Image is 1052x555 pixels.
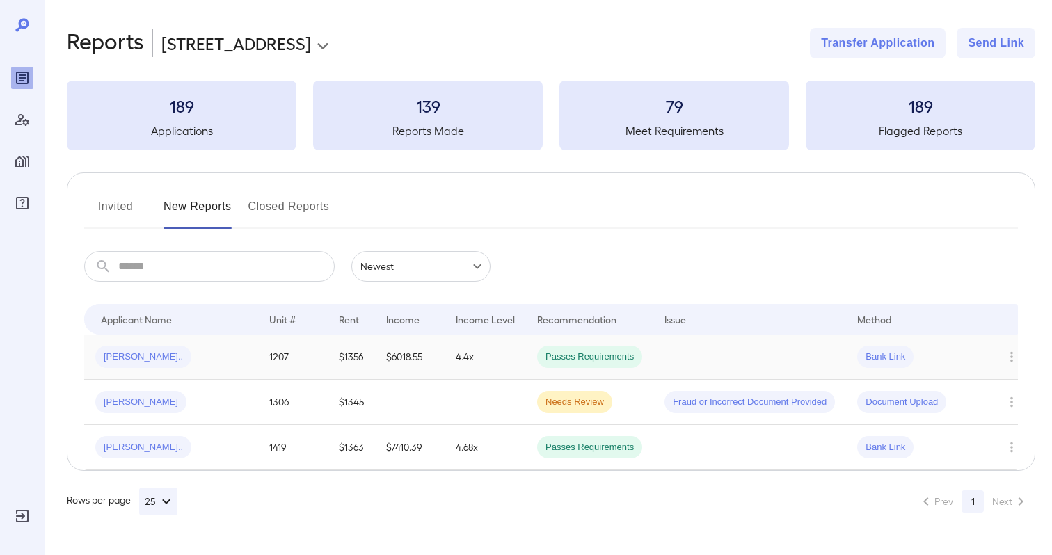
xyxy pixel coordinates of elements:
[962,490,984,513] button: page 1
[445,425,526,470] td: 4.68x
[445,380,526,425] td: -
[313,95,543,117] h3: 139
[139,488,177,515] button: 25
[339,311,361,328] div: Rent
[857,351,914,364] span: Bank Link
[957,28,1035,58] button: Send Link
[258,380,328,425] td: 1306
[537,396,612,409] span: Needs Review
[11,150,33,172] div: Manage Properties
[328,335,375,380] td: $1356
[857,311,891,328] div: Method
[161,32,311,54] p: [STREET_ADDRESS]
[537,311,616,328] div: Recommendation
[456,311,515,328] div: Income Level
[559,122,789,139] h5: Meet Requirements
[248,195,330,229] button: Closed Reports
[911,490,1035,513] nav: pagination navigation
[67,28,144,58] h2: Reports
[84,195,147,229] button: Invited
[1001,436,1023,458] button: Row Actions
[67,488,177,515] div: Rows per page
[67,95,296,117] h3: 189
[101,311,172,328] div: Applicant Name
[806,95,1035,117] h3: 189
[375,335,445,380] td: $6018.55
[810,28,946,58] button: Transfer Application
[857,441,914,454] span: Bank Link
[857,396,946,409] span: Document Upload
[559,95,789,117] h3: 79
[664,396,835,409] span: Fraud or Incorrect Document Provided
[328,380,375,425] td: $1345
[95,396,186,409] span: [PERSON_NAME]
[67,122,296,139] h5: Applications
[269,311,296,328] div: Unit #
[375,425,445,470] td: $7410.39
[313,122,543,139] h5: Reports Made
[164,195,232,229] button: New Reports
[11,505,33,527] div: Log Out
[11,192,33,214] div: FAQ
[258,425,328,470] td: 1419
[67,81,1035,150] summary: 189Applications139Reports Made79Meet Requirements189Flagged Reports
[11,67,33,89] div: Reports
[1001,346,1023,368] button: Row Actions
[1001,391,1023,413] button: Row Actions
[95,351,191,364] span: [PERSON_NAME]..
[351,251,491,282] div: Newest
[537,351,642,364] span: Passes Requirements
[537,441,642,454] span: Passes Requirements
[258,335,328,380] td: 1207
[806,122,1035,139] h5: Flagged Reports
[95,441,191,454] span: [PERSON_NAME]..
[11,108,33,131] div: Manage Users
[445,335,526,380] td: 4.4x
[328,425,375,470] td: $1363
[386,311,420,328] div: Income
[664,311,687,328] div: Issue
